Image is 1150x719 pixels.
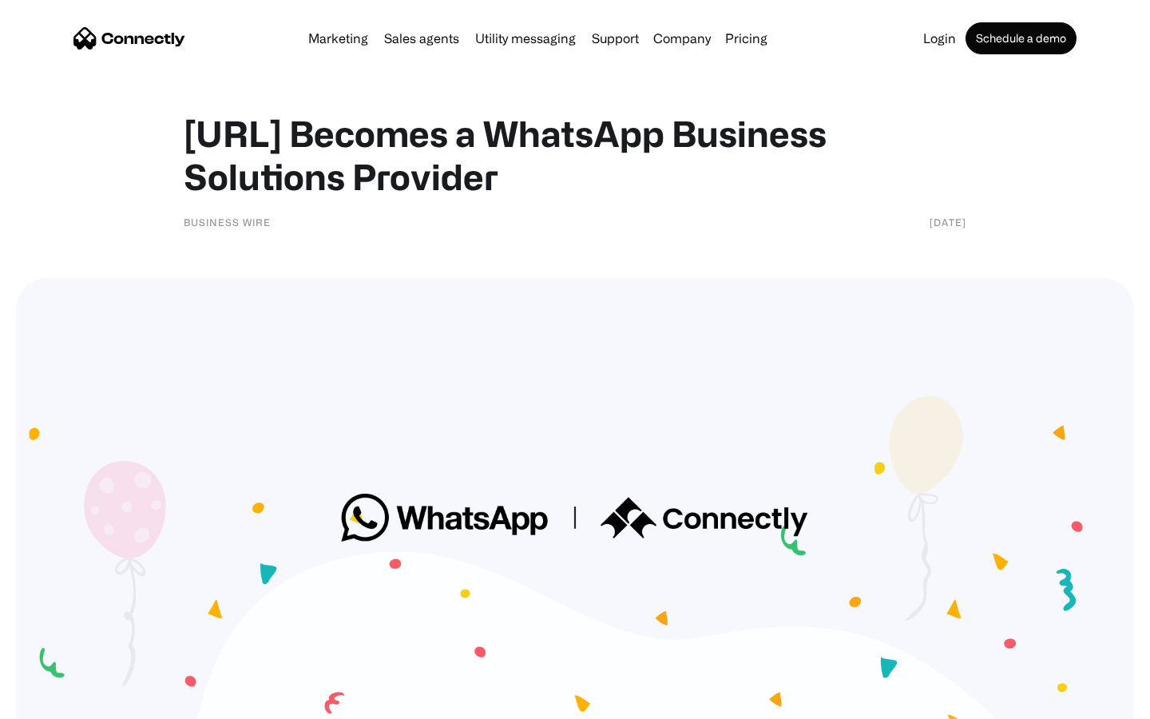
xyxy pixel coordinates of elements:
a: Schedule a demo [966,22,1077,54]
ul: Language list [32,691,96,713]
a: Pricing [719,32,774,45]
a: Utility messaging [469,32,582,45]
a: Marketing [302,32,375,45]
div: [DATE] [930,214,966,230]
a: Sales agents [378,32,466,45]
aside: Language selected: English [16,691,96,713]
a: Login [917,32,962,45]
h1: [URL] Becomes a WhatsApp Business Solutions Provider [184,112,966,198]
a: Support [585,32,645,45]
div: Business Wire [184,214,271,230]
div: Company [653,27,711,50]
